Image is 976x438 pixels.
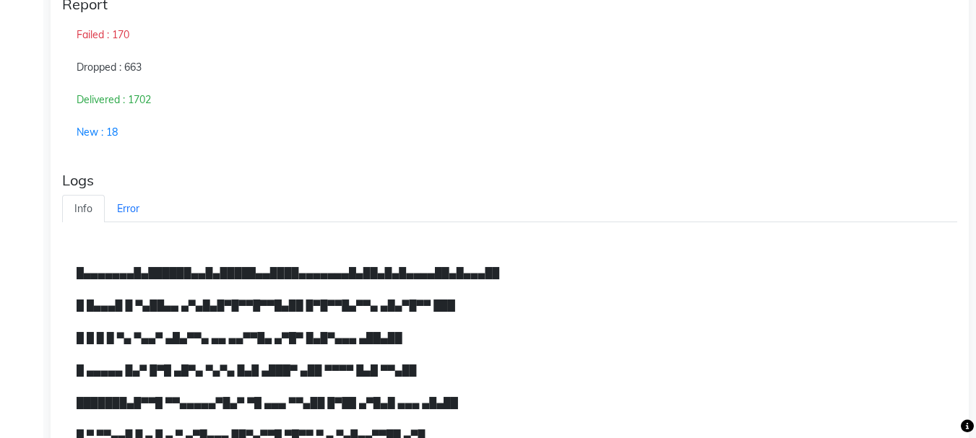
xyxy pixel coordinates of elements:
a: Error [105,195,152,223]
div: Logs [62,172,957,189]
div: █ █▄▄▄█ █ ▀▄██▄▄ ▄▀▄█▄█▀█▀▀█▀▀█▄██ █▀█▀▀█▄▀▀▄ ▄█▄▀█▀▀ ███ [62,289,957,323]
div: New : 18 [62,116,957,149]
div: █▄▄▄▄▄▄▄█▄██████▄▄█▄█████▄▄████▄▄▄▄▄▄▄█▄██▄█▄█▄▄▄▄██▄█▄▄▄██ [62,257,957,290]
div: █ ▄▄▄▄▄ █▄▀ █▀█ ▄█▀▄ ▀▄▀▄ █▄█ ▄███▀ ▄██ ▀▀▀▀ █▄█ ▀▀▄██ [62,354,957,387]
div: ███████▄█▀▀█ ▀▀▄▄▄▄▄▀█▄▀ ▀█ ▄▄▄ ▀▀▄██ █▀██ ▄▀█▄█ ▄▄▄ ▄█▄██ [62,387,957,420]
div: █ █ █ █ ▀▄ ▀▄▄▀ ▄█▄▀▀▄ ▄▄ ▄▄▀▀█▄ ▄▀█▀ █▄█▀▄▄▄ ▄██▄██ [62,322,957,355]
div: Delivered : 1702 [62,84,957,117]
div: Dropped : 663 [62,51,957,84]
div: Failed : 170 [62,19,957,52]
a: Info [62,195,105,223]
